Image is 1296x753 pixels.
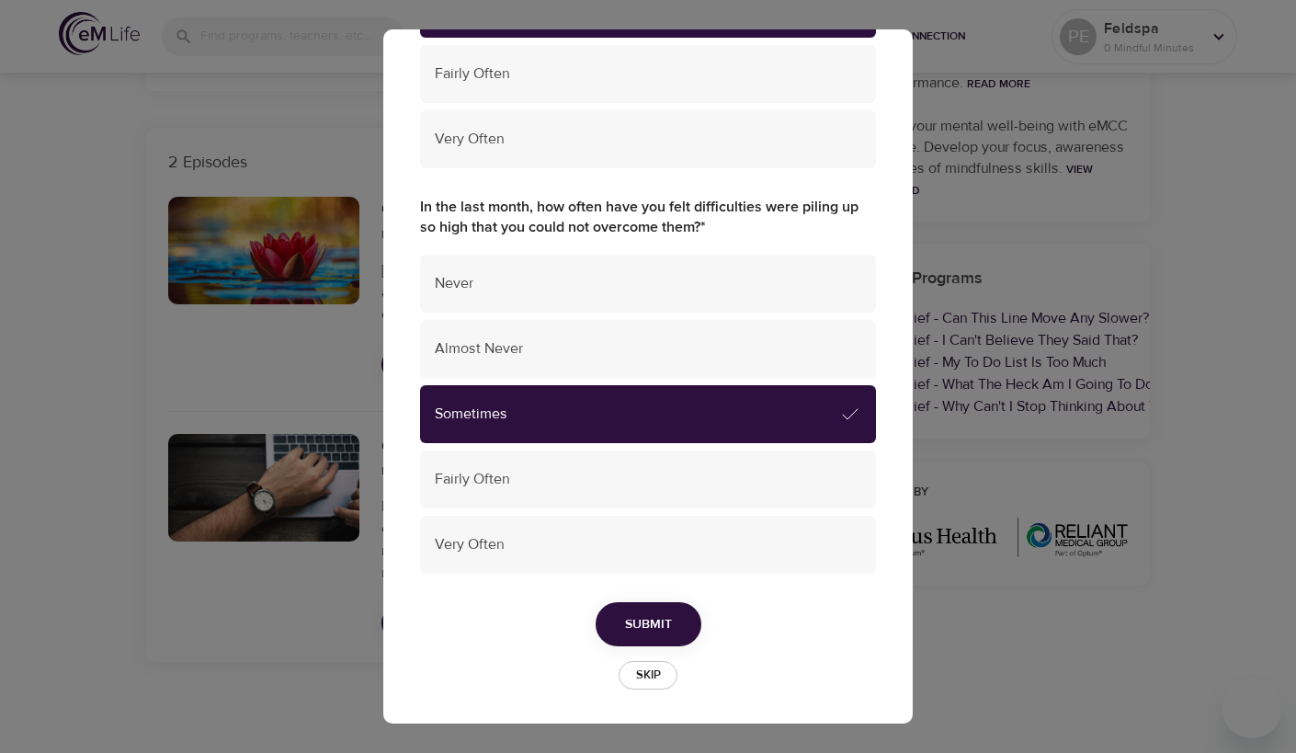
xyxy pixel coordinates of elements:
[596,602,701,647] button: Submit
[628,665,668,686] span: Skip
[435,404,839,425] span: Sometimes
[435,273,861,294] span: Never
[435,63,861,85] span: Fairly Often
[435,534,861,555] span: Very Often
[625,613,672,636] span: Submit
[435,338,861,359] span: Almost Never
[435,129,861,150] span: Very Often
[420,197,876,239] label: In the last month, how often have you felt difficulties were piling up so high that you could not...
[435,469,861,490] span: Fairly Often
[619,661,677,690] button: Skip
